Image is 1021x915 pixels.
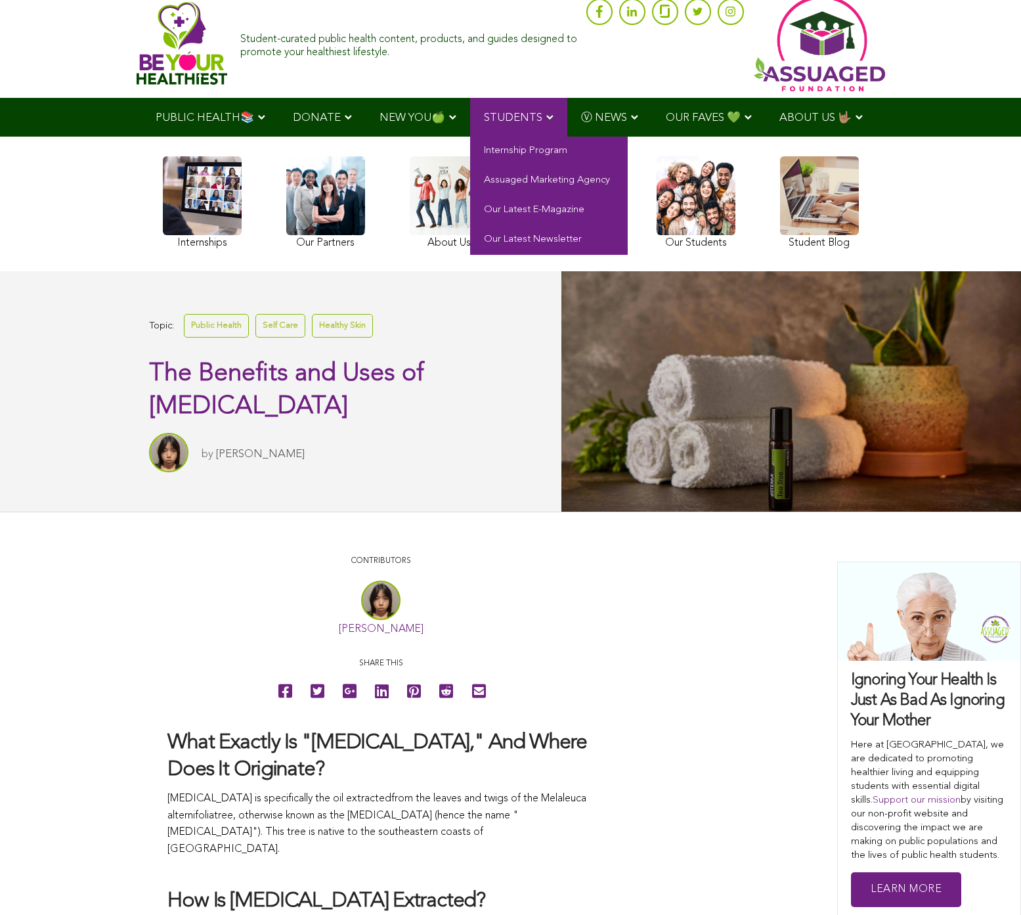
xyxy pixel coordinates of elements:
[666,112,741,123] span: OUR FAVES 💚
[216,449,305,460] a: [PERSON_NAME]
[184,314,249,337] a: Public Health
[380,112,445,123] span: NEW YOU🍏
[137,98,885,137] div: Navigation Menu
[202,449,213,460] span: by
[255,314,305,337] a: Self Care
[312,314,373,337] a: Healthy Skin
[470,137,628,166] a: Internship Program
[581,112,627,123] span: Ⓥ NEWS
[167,793,391,804] span: [MEDICAL_DATA] is specifically the oil extracted
[156,112,254,123] span: PUBLIC HEALTH📚
[167,658,594,670] p: Share this
[470,196,628,225] a: Our Latest E-Magazine
[339,624,424,635] a: [PERSON_NAME]
[137,1,228,85] img: Assuaged
[470,166,628,196] a: Assuaged Marketing Agency
[149,433,188,472] img: Hung Lam
[167,793,586,821] span: from the leaves and twigs of the Melaleuca alternifolia
[167,811,519,855] span: tree, otherwise known as the [MEDICAL_DATA] (hence the name "[MEDICAL_DATA]"). This tree is nativ...
[851,872,961,907] a: Learn More
[293,112,341,123] span: DONATE
[779,112,852,123] span: ABOUT US 🤟🏽
[470,225,628,255] a: Our Latest Newsletter
[167,555,594,568] p: CONTRIBUTORS
[149,317,174,335] span: Topic:
[955,852,1021,915] iframe: Chat Widget
[660,5,669,18] img: glassdoor
[484,112,542,123] span: STUDENTS
[240,27,579,58] div: Student-curated public health content, products, and guides designed to promote your healthiest l...
[149,361,424,419] span: The Benefits and Uses of [MEDICAL_DATA]
[167,730,594,784] h2: What Exactly Is "[MEDICAL_DATA]," And Where Does It Originate?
